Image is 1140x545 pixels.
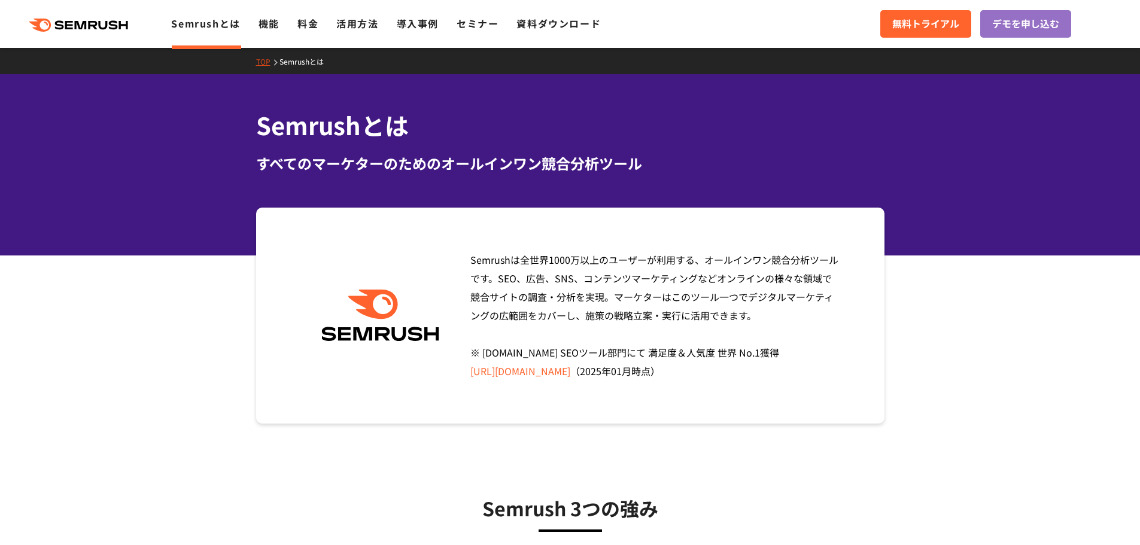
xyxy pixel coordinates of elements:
[171,16,240,31] a: Semrushとは
[470,364,570,378] a: [URL][DOMAIN_NAME]
[256,56,279,66] a: TOP
[980,10,1071,38] a: デモを申し込む
[397,16,439,31] a: 導入事例
[286,493,855,523] h3: Semrush 3つの強み
[336,16,378,31] a: 活用方法
[259,16,279,31] a: 機能
[297,16,318,31] a: 料金
[470,252,838,378] span: Semrushは全世界1000万以上のユーザーが利用する、オールインワン競合分析ツールです。SEO、広告、SNS、コンテンツマーケティングなどオンラインの様々な領域で競合サイトの調査・分析を実現...
[279,56,333,66] a: Semrushとは
[516,16,601,31] a: 資料ダウンロード
[256,108,884,143] h1: Semrushとは
[256,153,884,174] div: すべてのマーケターのためのオールインワン競合分析ツール
[892,16,959,32] span: 無料トライアル
[880,10,971,38] a: 無料トライアル
[315,290,445,342] img: Semrush
[992,16,1059,32] span: デモを申し込む
[457,16,498,31] a: セミナー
